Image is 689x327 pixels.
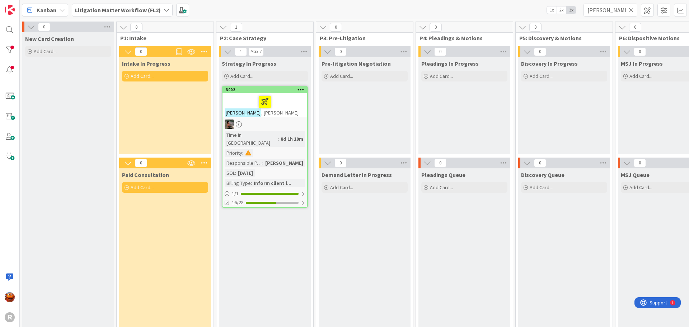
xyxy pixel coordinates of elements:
[122,171,169,178] span: Paid Consultation
[557,6,566,14] span: 2x
[222,189,307,198] div: 1/1
[25,35,74,42] span: New Card Creation
[225,149,242,157] div: Priority
[130,23,142,32] span: 0
[225,120,234,129] img: MW
[330,73,353,79] span: Add Card...
[131,184,154,191] span: Add Card...
[534,159,546,167] span: 0
[135,159,147,167] span: 0
[251,179,252,187] span: :
[120,34,205,42] span: P1: Intake
[420,34,504,42] span: P4: Pleadings & Motions
[629,73,652,79] span: Add Card...
[430,184,453,191] span: Add Card...
[5,312,15,322] div: R
[5,292,15,302] img: KA
[222,87,307,117] div: 3002[PERSON_NAME], [PERSON_NAME]
[222,87,307,93] div: 3002
[530,73,553,79] span: Add Card...
[225,179,251,187] div: Billing Type
[519,34,604,42] span: P5: Discovery & Motions
[122,60,170,67] span: Intake In Progress
[566,6,576,14] span: 3x
[322,60,391,67] span: Pre-litigation Negotiation
[225,169,235,177] div: SOL
[230,73,253,79] span: Add Card...
[37,6,56,14] span: Kanban
[547,6,557,14] span: 1x
[236,169,255,177] div: [DATE]
[320,34,404,42] span: P3: Pre-Litigation
[222,120,307,129] div: MW
[250,50,262,53] div: Max 7
[334,47,347,56] span: 0
[621,60,663,67] span: MSJ In Progress
[235,47,247,56] span: 1
[135,47,147,56] span: 0
[621,171,650,178] span: MSJ Queue
[225,159,262,167] div: Responsible Paralegal
[529,23,542,32] span: 0
[75,6,161,14] b: Litigation Matter Workflow (FL2)
[330,23,342,32] span: 0
[252,179,293,187] div: Inform client i...
[5,5,15,15] img: Visit kanbanzone.com
[38,23,50,31] span: 0
[434,47,446,56] span: 0
[322,171,392,178] span: Demand Letter In Progress
[222,60,276,67] span: Strategy In Progress
[225,108,261,117] mark: [PERSON_NAME]
[220,34,304,42] span: P2: Case Strategy
[334,159,347,167] span: 0
[530,184,553,191] span: Add Card...
[278,135,279,143] span: :
[583,4,637,17] input: Quick Filter...
[629,23,641,32] span: 0
[521,60,578,67] span: Discovery In Progress
[232,190,239,197] span: 1 / 1
[262,159,263,167] span: :
[330,184,353,191] span: Add Card...
[37,3,39,9] div: 1
[230,23,242,32] span: 1
[430,73,453,79] span: Add Card...
[421,60,479,67] span: Pleadings In Progress
[232,199,244,206] span: 16/28
[634,159,646,167] span: 0
[235,169,236,177] span: :
[521,171,564,178] span: Discovery Queue
[263,159,305,167] div: [PERSON_NAME]
[261,109,299,116] span: , [PERSON_NAME]
[534,47,546,56] span: 0
[225,131,278,147] div: Time in [GEOGRAPHIC_DATA]
[34,48,57,55] span: Add Card...
[279,135,305,143] div: 8d 1h 19m
[131,73,154,79] span: Add Card...
[430,23,442,32] span: 0
[421,171,465,178] span: Pleadings Queue
[434,159,446,167] span: 0
[226,87,307,92] div: 3002
[15,1,33,10] span: Support
[634,47,646,56] span: 0
[242,149,243,157] span: :
[629,184,652,191] span: Add Card...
